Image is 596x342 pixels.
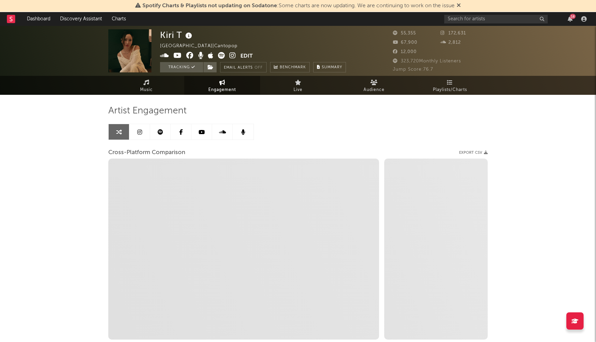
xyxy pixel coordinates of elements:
[108,149,185,157] span: Cross-Platform Comparison
[433,86,467,94] span: Playlists/Charts
[107,12,131,26] a: Charts
[393,50,417,54] span: 12,000
[160,62,203,72] button: Tracking
[142,3,277,9] span: Spotify Charts & Playlists not updating on Sodatone
[393,59,461,63] span: 323,720 Monthly Listeners
[220,62,267,72] button: Email AlertsOff
[457,3,461,9] span: Dismiss
[270,62,310,72] a: Benchmark
[55,12,107,26] a: Discovery Assistant
[412,76,488,95] a: Playlists/Charts
[260,76,336,95] a: Live
[160,42,246,50] div: [GEOGRAPHIC_DATA] | Cantopop
[336,76,412,95] a: Audience
[208,86,236,94] span: Engagement
[142,3,455,9] span: : Some charts are now updating. We are continuing to work on the issue
[240,52,253,61] button: Edit
[280,63,306,72] span: Benchmark
[313,62,346,72] button: Summary
[108,107,187,115] span: Artist Engagement
[108,76,184,95] a: Music
[570,14,576,19] div: 18
[393,31,416,36] span: 55,355
[22,12,55,26] a: Dashboard
[440,40,461,45] span: 2,812
[322,66,342,69] span: Summary
[364,86,385,94] span: Audience
[568,16,573,22] button: 18
[294,86,302,94] span: Live
[160,29,194,41] div: Kiri T
[440,31,466,36] span: 172,631
[393,40,417,45] span: 67,900
[140,86,153,94] span: Music
[255,66,263,70] em: Off
[393,67,433,72] span: Jump Score: 76.7
[459,151,488,155] button: Export CSV
[184,76,260,95] a: Engagement
[444,15,548,23] input: Search for artists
